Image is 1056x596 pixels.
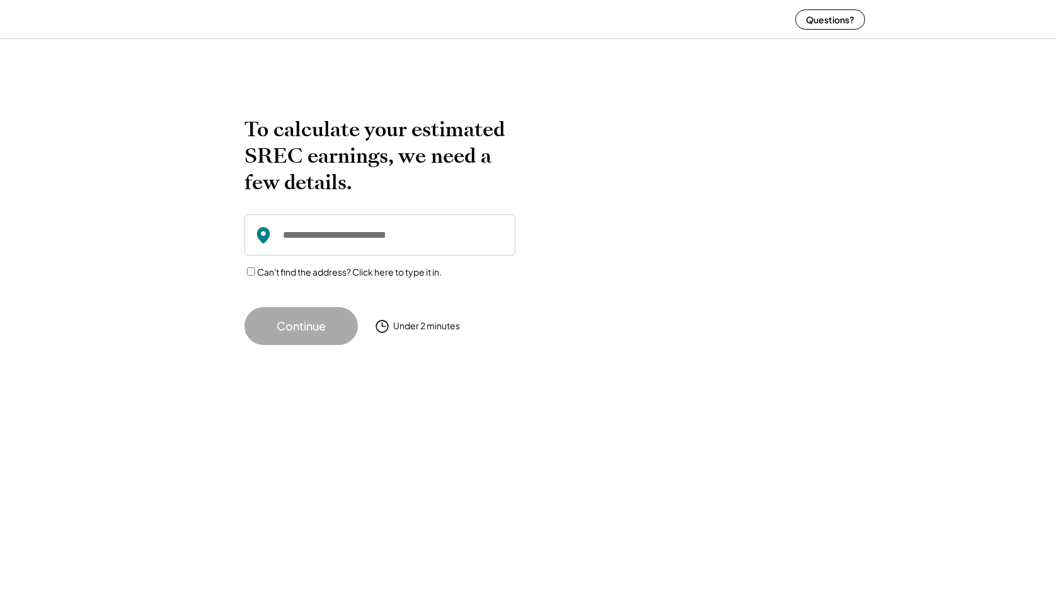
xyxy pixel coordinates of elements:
[191,3,279,36] img: yH5BAEAAAAALAAAAAABAAEAAAIBRAA7
[547,116,793,318] img: yH5BAEAAAAALAAAAAABAAEAAAIBRAA7
[257,266,442,278] label: Can't find the address? Click here to type it in.
[795,9,865,30] button: Questions?
[244,307,358,345] button: Continue
[393,320,460,332] div: Under 2 minutes
[244,116,515,196] h2: To calculate your estimated SREC earnings, we need a few details.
